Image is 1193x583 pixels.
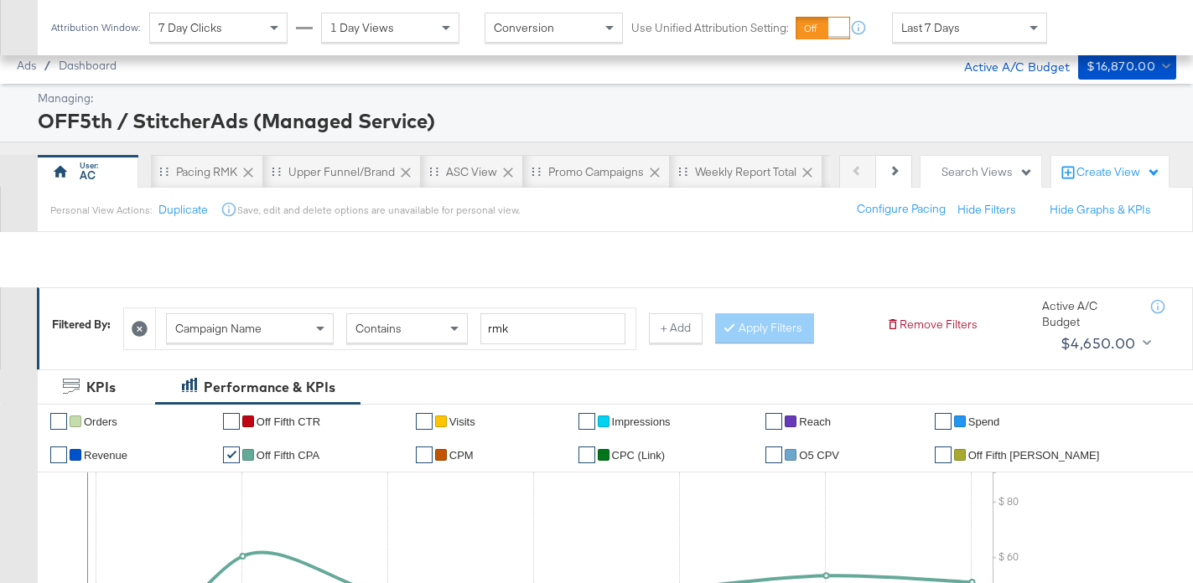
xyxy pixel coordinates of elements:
div: Drag to reorder tab [532,167,541,176]
div: Create View [1076,164,1160,181]
span: Visits [449,415,475,428]
button: $4,650.00 [1054,330,1154,357]
span: Revenue [84,449,127,462]
div: Personal View Actions: [50,204,152,217]
a: ✔ [765,446,782,463]
div: Filtered By: [52,317,111,333]
span: Orders [84,415,117,428]
a: ✔ [765,413,782,430]
div: Active A/C Budget [1042,298,1134,329]
div: Drag to reorder tab [678,167,687,176]
span: Spend [968,415,1000,428]
a: ✔ [578,446,595,463]
div: Save, edit and delete options are unavailable for personal view. [237,204,520,217]
div: Drag to reorder tab [159,167,169,176]
span: Off Fifth [PERSON_NAME] [968,449,1100,462]
div: $4,650.00 [1061,331,1136,356]
span: Off Fifth CTR [257,415,320,428]
div: Drag to reorder tab [272,167,281,176]
span: off fifth CPA [257,449,319,462]
button: Hide Filters [957,202,1016,218]
span: 7 Day Clicks [158,20,222,35]
div: Attribution Window: [50,22,141,34]
a: ✔ [223,413,240,430]
span: / [36,59,59,72]
button: Configure Pacing [845,194,957,224]
a: ✔ [416,446,433,463]
span: Contains [355,321,402,336]
div: OFF5th / StitcherAds (Managed Service) [38,106,1172,135]
span: CPM [449,449,474,462]
div: Drag to reorder tab [429,167,438,176]
a: ✔ [50,446,67,463]
div: Performance & KPIs [204,378,335,397]
button: + Add [649,313,703,343]
input: Enter a search term [480,313,625,344]
div: Promo Campaigns [548,164,644,180]
a: ✔ [50,413,67,430]
span: Campaign Name [175,321,262,336]
div: Upper Funnel/Brand [288,164,395,180]
div: Pacing RMK [176,164,237,180]
button: Hide Graphs & KPIs [1050,202,1151,218]
span: Ads [17,59,36,72]
span: Conversion [494,20,554,35]
span: Impressions [612,415,671,428]
div: Weekly Report Total [695,164,796,180]
button: Duplicate [158,202,208,218]
button: $16,870.00 [1078,53,1176,80]
span: 1 Day Views [330,20,394,35]
div: KPIs [86,378,116,397]
a: ✔ [578,413,595,430]
div: $16,870.00 [1087,56,1155,77]
label: Use Unified Attribution Setting: [631,20,789,36]
a: ✔ [935,446,952,463]
span: Last 7 Days [901,20,960,35]
span: O5 CPV [799,449,839,462]
div: AC [80,168,96,183]
a: ✔ [223,446,240,463]
div: Search Views [941,164,1033,180]
a: ✔ [935,413,952,430]
span: CPC (Link) [612,449,666,462]
button: Remove Filters [886,317,978,333]
span: Reach [799,415,831,428]
a: ✔ [416,413,433,430]
div: Managing: [38,90,1172,106]
a: Dashboard [59,59,117,72]
div: ASC View [446,164,497,180]
div: Active A/C Budget [947,53,1070,78]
